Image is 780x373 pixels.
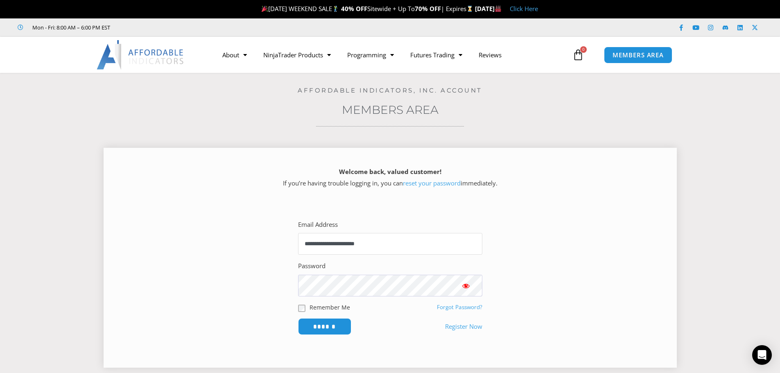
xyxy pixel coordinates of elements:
[298,86,482,94] a: Affordable Indicators, Inc. Account
[752,345,772,365] div: Open Intercom Messenger
[342,103,439,117] a: Members Area
[214,45,570,64] nav: Menu
[122,23,244,32] iframe: Customer reviews powered by Trustpilot
[262,6,268,12] img: 🎉
[30,23,110,32] span: Mon - Fri: 8:00 AM – 6:00 PM EST
[339,45,402,64] a: Programming
[613,52,664,58] span: MEMBERS AREA
[341,5,367,13] strong: 40% OFF
[470,45,510,64] a: Reviews
[467,6,473,12] img: ⌛
[214,45,255,64] a: About
[298,260,326,272] label: Password
[402,45,470,64] a: Futures Trading
[510,5,538,13] a: Click Here
[580,46,587,53] span: 0
[332,6,339,12] img: 🏌️‍♂️
[475,5,502,13] strong: [DATE]
[260,5,475,13] span: [DATE] WEEKEND SALE Sitewide + Up To | Expires
[415,5,441,13] strong: 70% OFF
[604,47,672,63] a: MEMBERS AREA
[97,40,185,70] img: LogoAI | Affordable Indicators – NinjaTrader
[118,166,662,189] p: If you’re having trouble logging in, you can immediately.
[445,321,482,332] a: Register Now
[298,219,338,231] label: Email Address
[255,45,339,64] a: NinjaTrader Products
[495,6,501,12] img: 🏭
[310,303,350,312] label: Remember Me
[560,43,596,67] a: 0
[450,275,482,296] button: Show password
[437,303,482,311] a: Forgot Password?
[339,167,441,176] strong: Welcome back, valued customer!
[403,179,461,187] a: reset your password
